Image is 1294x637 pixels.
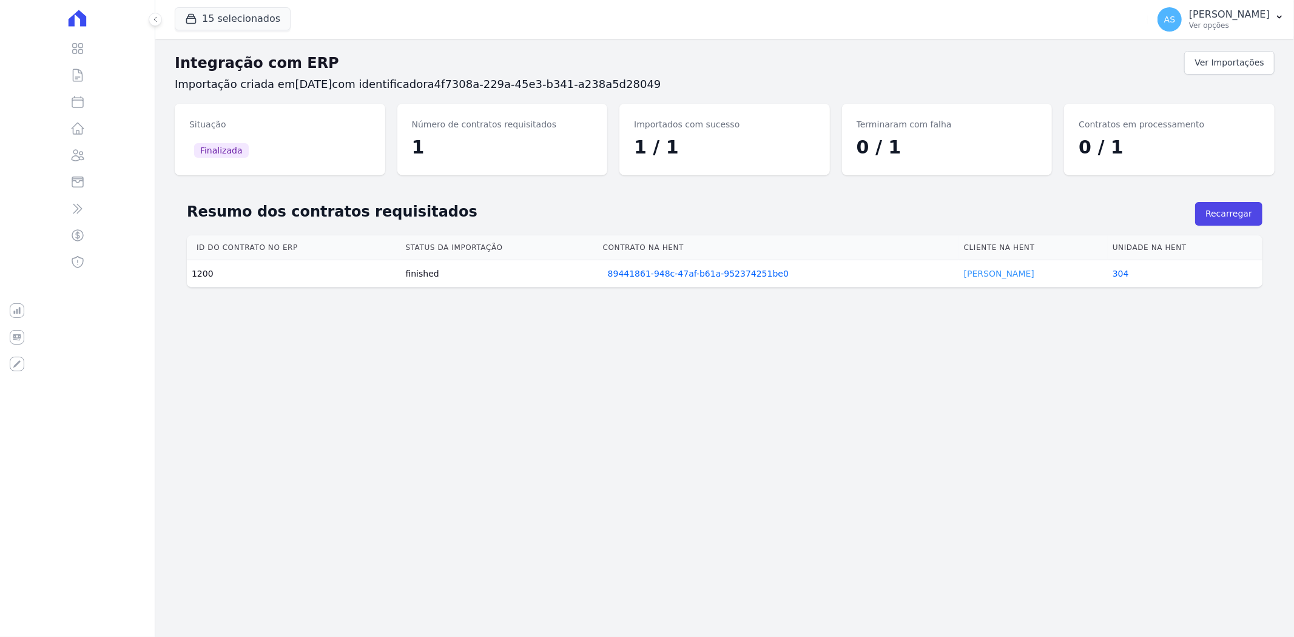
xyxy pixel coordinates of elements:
[1189,21,1270,30] p: Ver opções
[964,269,1034,278] a: [PERSON_NAME]
[598,235,959,260] th: Contrato na Hent
[187,260,401,288] td: 1200
[194,143,249,158] span: Finalizada
[175,7,291,30] button: 15 selecionados
[412,133,593,161] dd: 1
[401,235,598,260] th: Status da importação
[187,235,401,260] th: Id do contrato no ERP
[857,133,1038,161] dd: 0 / 1
[428,78,661,90] span: a4f7308a-229a-45e3-b341-a238a5d28049
[1195,202,1262,226] button: Recarregar
[295,78,332,90] span: [DATE]
[1113,269,1129,278] a: 304
[857,118,1038,131] dt: Terminaram com falha
[1079,133,1260,161] dd: 0 / 1
[1148,2,1294,36] button: AS [PERSON_NAME] Ver opções
[959,235,1108,260] th: Cliente na Hent
[187,201,1195,223] h2: Resumo dos contratos requisitados
[634,133,815,161] dd: 1 / 1
[401,260,598,288] td: finished
[189,118,371,131] dt: Situação
[634,118,815,131] dt: Importados com sucesso
[1079,118,1260,131] dt: Contratos em processamento
[1164,15,1175,24] span: AS
[175,52,1184,74] h2: Integração com ERP
[1189,8,1270,21] p: [PERSON_NAME]
[608,268,789,280] a: 89441861-948c-47af-b61a-952374251be0
[1108,235,1262,260] th: Unidade na Hent
[1184,51,1275,75] a: Ver Importações
[175,77,1275,92] h3: Importação criada em com identificador
[412,118,593,131] dt: Número de contratos requisitados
